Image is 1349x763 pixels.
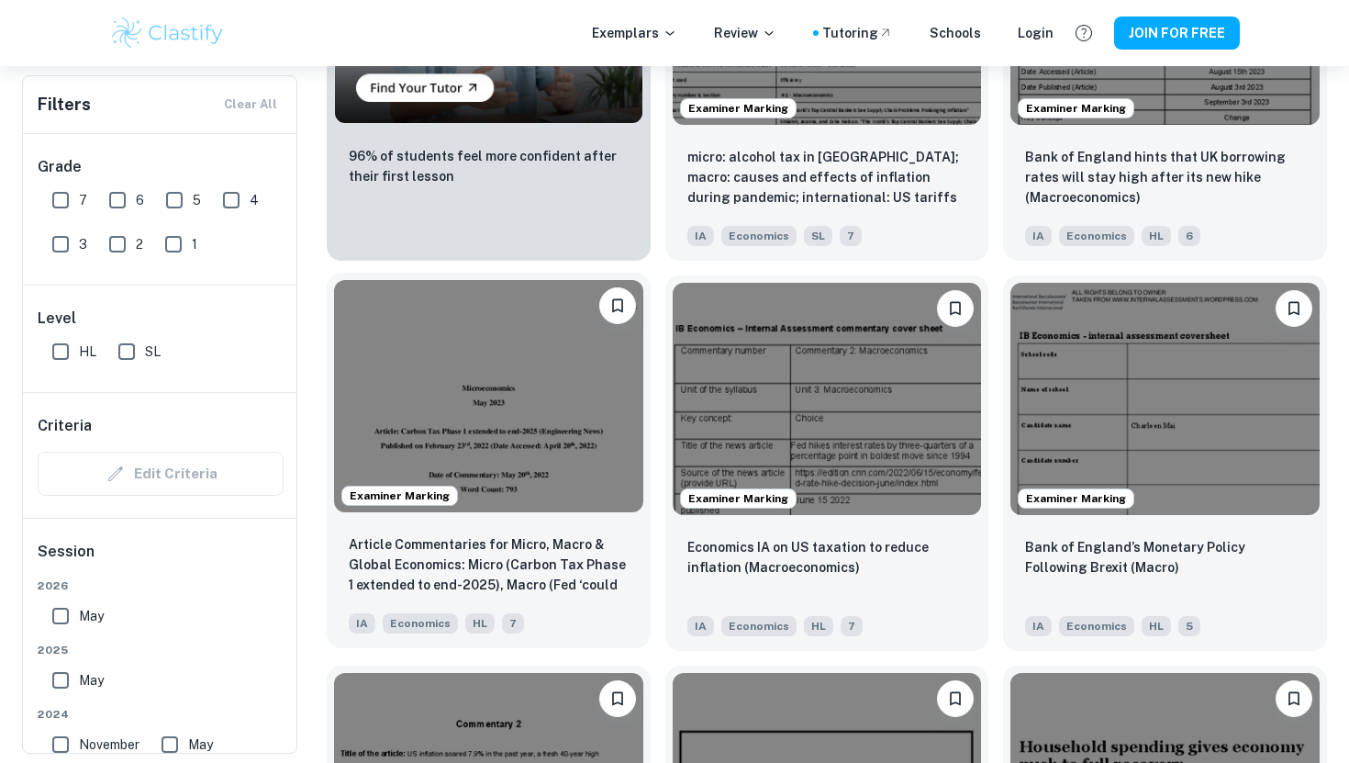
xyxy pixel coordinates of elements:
button: Please log in to bookmark exemplars [599,680,636,717]
p: 96% of students feel more confident after their first lesson [349,146,629,186]
span: Examiner Marking [1019,100,1133,117]
p: Review [714,23,776,43]
span: IA [1025,616,1052,636]
p: micro: alcohol tax in UK; macro: causes and effects of inflation during pandemic; international: ... [687,147,967,209]
h6: Filters [38,92,91,118]
span: November [79,735,139,755]
span: 2024 [38,706,284,723]
button: Please log in to bookmark exemplars [1276,290,1312,327]
p: Bank of England’s Monetary Policy Following Brexit (Macro) [1025,537,1305,578]
span: Economics [1059,616,1134,636]
span: HL [1142,226,1171,246]
button: JOIN FOR FREE [1114,17,1240,50]
span: SL [804,226,832,246]
span: 3 [79,234,87,254]
span: IA [687,616,714,636]
a: Examiner MarkingPlease log in to bookmark exemplarsArticle Commentaries for Micro, Macro & Global... [327,275,651,650]
button: Please log in to bookmark exemplars [1276,680,1312,717]
span: Examiner Marking [681,100,796,117]
span: 7 [502,613,524,634]
p: Article Commentaries for Micro, Macro & Global Economics: Micro (Carbon Tax Phase 1 extended to e... [349,534,629,597]
span: 7 [79,190,87,210]
span: HL [79,342,96,362]
span: Examiner Marking [681,490,796,507]
span: Economics [1059,226,1134,246]
span: HL [804,616,833,636]
button: Please log in to bookmark exemplars [937,680,974,717]
a: Examiner MarkingPlease log in to bookmark exemplarsBank of England’s Monetary Policy Following Br... [1003,275,1327,650]
span: IA [349,613,375,634]
span: 6 [136,190,144,210]
span: IA [687,226,714,246]
button: Help and Feedback [1068,17,1099,49]
h6: Criteria [38,415,92,437]
span: Economics [721,616,797,636]
span: HL [465,613,495,634]
p: Bank of England hints that UK borrowing rates will stay high after its new hike (Macroeconomics) [1025,147,1305,208]
a: Examiner MarkingPlease log in to bookmark exemplarsEconomics IA on US taxation to reduce inflatio... [665,275,989,650]
span: 2026 [38,578,284,594]
span: 2025 [38,642,284,658]
span: Economics [383,613,458,634]
span: IA [1025,226,1052,246]
h6: Grade [38,156,284,178]
button: Please log in to bookmark exemplars [937,290,974,327]
span: Economics [721,226,797,246]
div: Criteria filters are unavailable when searching by topic [38,452,284,496]
span: 5 [193,190,201,210]
p: Economics IA on US taxation to reduce inflation (Macroeconomics) [687,537,967,578]
img: Economics IA example thumbnail: Article Commentaries for Micro, Macro & [334,280,643,511]
p: Exemplars [592,23,677,43]
img: Economics IA example thumbnail: Bank of England’s Monetary Policy Follow [1010,283,1320,514]
a: Login [1018,23,1054,43]
img: Economics IA example thumbnail: Economics IA on US taxation to reduce in [673,283,982,514]
a: Schools [930,23,981,43]
span: May [79,670,104,690]
span: 1 [192,234,197,254]
span: 4 [250,190,259,210]
span: May [188,735,213,755]
span: 5 [1178,616,1200,636]
span: 7 [840,226,862,246]
span: Examiner Marking [342,488,457,504]
span: 2 [136,234,143,254]
h6: Level [38,308,284,330]
span: Examiner Marking [1019,490,1133,507]
a: Tutoring [822,23,893,43]
h6: Session [38,541,284,578]
button: Please log in to bookmark exemplars [599,287,636,324]
span: HL [1142,616,1171,636]
span: 7 [841,616,863,636]
span: SL [145,342,161,362]
span: 6 [1178,226,1200,246]
span: May [79,606,104,626]
img: Clastify logo [109,15,226,51]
